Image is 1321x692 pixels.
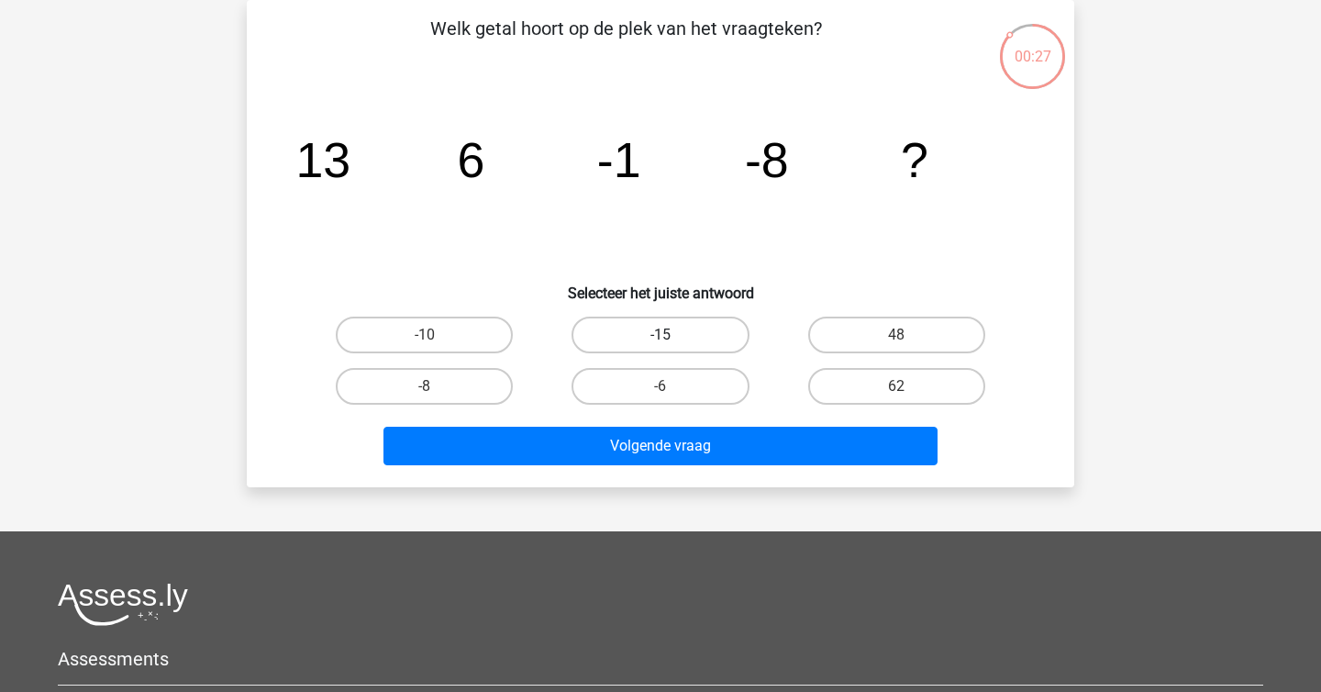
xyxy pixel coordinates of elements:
[572,317,749,353] label: -15
[276,270,1045,302] h6: Selecteer het juiste antwoord
[901,132,928,187] tspan: ?
[745,132,789,187] tspan: -8
[808,368,985,405] label: 62
[597,132,641,187] tspan: -1
[998,22,1067,68] div: 00:27
[383,427,938,465] button: Volgende vraag
[458,132,485,187] tspan: 6
[336,317,513,353] label: -10
[58,583,188,626] img: Assessly logo
[295,132,350,187] tspan: 13
[58,648,1263,670] h5: Assessments
[808,317,985,353] label: 48
[276,15,976,70] p: Welk getal hoort op de plek van het vraagteken?
[336,368,513,405] label: -8
[572,368,749,405] label: -6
